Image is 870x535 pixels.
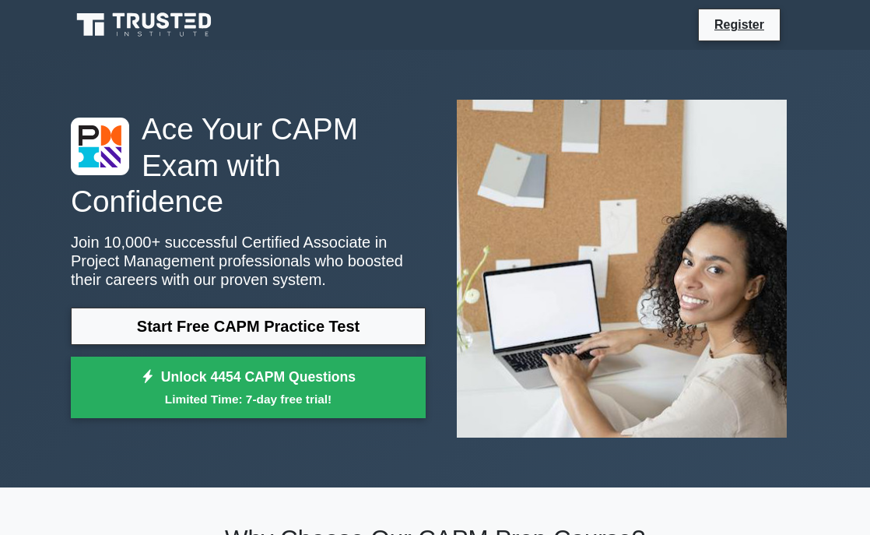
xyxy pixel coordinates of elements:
[71,357,426,419] a: Unlock 4454 CAPM QuestionsLimited Time: 7-day free trial!
[71,308,426,345] a: Start Free CAPM Practice Test
[705,15,774,34] a: Register
[90,390,406,408] small: Limited Time: 7-day free trial!
[71,111,426,220] h1: Ace Your CAPM Exam with Confidence
[71,233,426,289] p: Join 10,000+ successful Certified Associate in Project Management professionals who boosted their...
